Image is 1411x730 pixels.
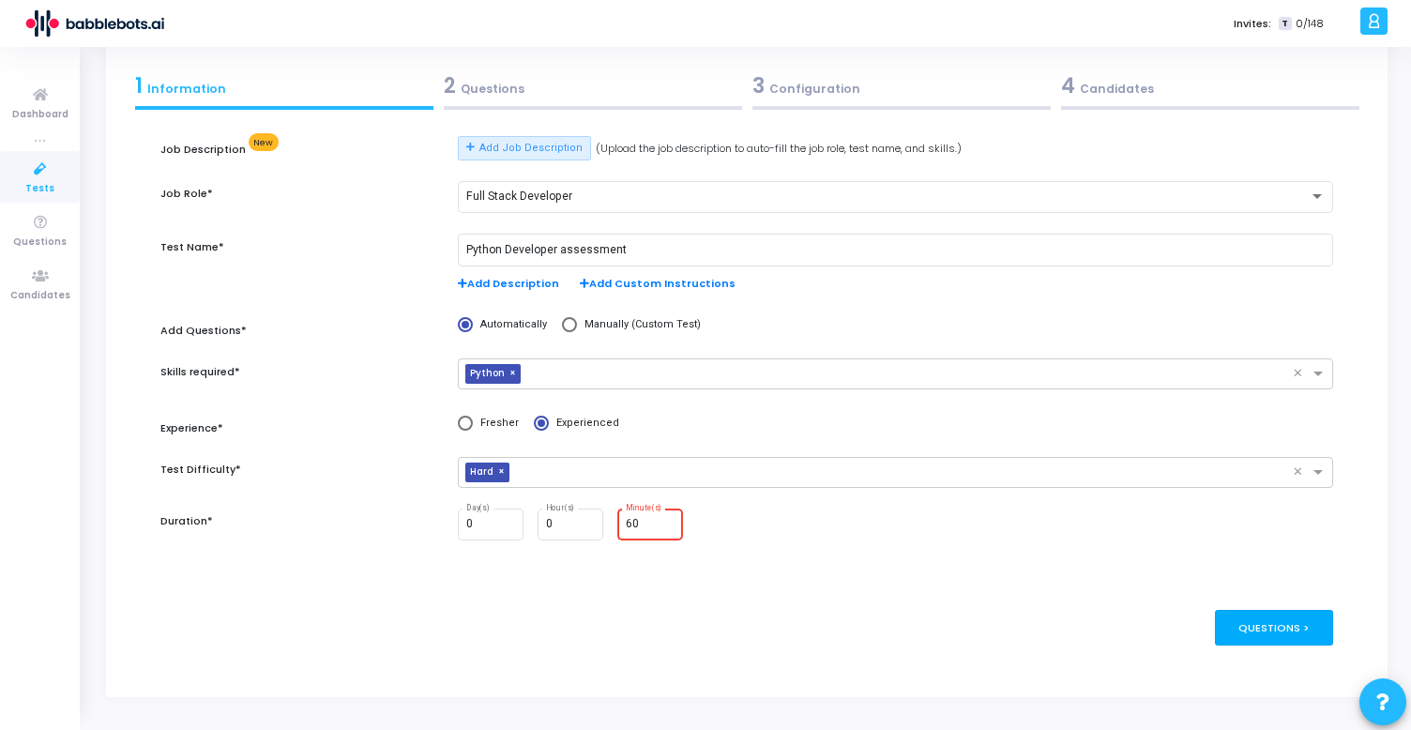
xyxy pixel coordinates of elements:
span: 1 [135,71,143,100]
span: Questions [13,235,67,251]
div: Questions [444,70,742,101]
div: Candidates [1061,70,1359,101]
span: T [1279,17,1291,31]
span: × [498,463,509,482]
label: Job Description [160,141,279,159]
span: Clear all [1293,365,1309,384]
span: 2 [444,71,456,100]
label: Duration* [160,513,213,529]
span: Add Custom Instructions [580,276,736,292]
span: Manually (Custom Test) [577,317,701,333]
span: Candidates [10,288,70,304]
a: 4Candidates [1055,65,1364,115]
a: 2Questions [438,65,747,115]
span: Dashboard [12,107,68,123]
span: Hard [465,463,498,482]
span: (Upload the job description to auto-fill the job role, test name, and skills.) [596,141,962,157]
span: Add Description [458,276,559,292]
button: Add Job Description [458,136,590,160]
span: Experienced [549,416,619,432]
label: Invites: [1234,16,1271,32]
label: Skills required* [160,364,240,380]
span: Full Stack Developer [466,190,572,203]
span: New [249,133,279,151]
div: Configuration [752,70,1051,101]
span: Fresher [473,416,519,432]
img: logo [23,5,164,42]
label: Experience* [160,420,223,436]
span: 3 [752,71,765,100]
span: 0/148 [1296,16,1324,32]
label: Test Difficulty* [160,462,241,478]
label: Add Questions* [160,323,247,339]
a: 1Information [129,65,438,115]
label: Job Role* [160,186,213,202]
div: Questions > [1215,610,1334,645]
span: 4 [1061,71,1075,100]
span: × [509,364,521,384]
span: Automatically [473,317,547,333]
span: Python [465,364,509,384]
span: Clear all [1293,464,1309,482]
span: Add Job Description [479,141,583,157]
a: 3Configuration [747,65,1055,115]
span: Tests [25,181,54,197]
div: Information [135,70,433,101]
label: Test Name* [160,239,224,255]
